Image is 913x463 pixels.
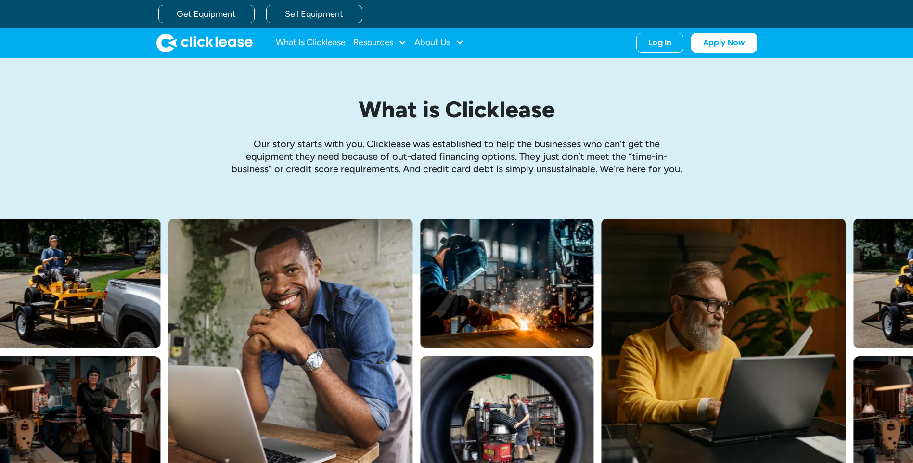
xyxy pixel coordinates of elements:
div: About Us [414,33,464,52]
div: Resources [353,33,407,52]
div: Log In [648,38,671,48]
img: Clicklease logo [156,33,253,52]
a: Get Equipment [158,5,255,23]
a: Sell Equipment [266,5,362,23]
p: Our story starts with you. Clicklease was established to help the businesses who can’t get the eq... [231,138,683,175]
h1: What is Clicklease [231,97,683,122]
a: What Is Clicklease [276,33,346,52]
a: home [156,33,253,52]
a: Apply Now [691,33,757,53]
img: A welder in a large mask working on a large pipe [420,219,593,348]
